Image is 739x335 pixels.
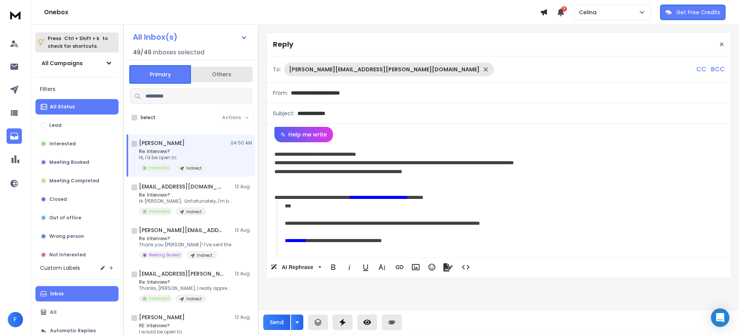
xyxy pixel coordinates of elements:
[441,259,455,275] button: Signature
[139,285,231,291] p: Thanks, [PERSON_NAME], I really appreciate
[133,48,151,57] span: 49 / 49
[263,315,290,330] button: Send
[49,215,81,221] p: Out of office
[289,66,480,73] p: [PERSON_NAME][EMAIL_ADDRESS][PERSON_NAME][DOMAIN_NAME]
[358,259,373,275] button: Underline (Ctrl+U)
[35,173,119,189] button: Meeting Completed
[408,259,423,275] button: Insert Image (Ctrl+P)
[44,8,540,17] h1: Onebox
[269,259,323,275] button: AI Rephrase
[342,259,357,275] button: Italic (Ctrl+I)
[139,279,231,285] p: Re: Interview?
[562,6,567,12] span: 3
[660,5,726,20] button: Get Free Credits
[49,252,86,258] p: Not Interested
[235,183,252,190] p: 12 Aug
[579,8,600,16] p: Celina
[140,114,155,121] label: Select
[48,35,108,50] p: Press to check for shortcuts.
[235,314,252,320] p: 12 Aug
[186,209,202,215] p: Indirect
[392,259,407,275] button: Insert Link (Ctrl+K)
[149,252,180,258] p: Meeting Booked
[139,236,231,242] p: Re: Interview?
[274,127,333,142] button: Help me write
[149,209,169,214] p: Interested
[676,8,720,16] p: Get Free Credits
[280,264,315,271] span: AI Rephrase
[273,89,288,97] p: From:
[696,65,706,74] p: CC
[35,305,119,320] button: All
[49,122,62,128] p: Lead
[273,109,294,117] p: Subject:
[35,210,119,226] button: Out of office
[139,226,224,234] h1: [PERSON_NAME][EMAIL_ADDRESS][DOMAIN_NAME]
[42,59,83,67] h1: All Campaigns
[375,259,389,275] button: More Text
[35,155,119,170] button: Meeting Booked
[191,66,252,83] button: Others
[197,253,212,258] p: Indirect
[711,308,729,327] div: Open Intercom Messenger
[186,165,202,171] p: Indirect
[35,56,119,71] button: All Campaigns
[235,227,252,233] p: 12 Aug
[326,259,341,275] button: Bold (Ctrl+B)
[149,296,169,301] p: Interested
[35,84,119,94] h3: Filters
[49,159,89,165] p: Meeting Booked
[49,196,67,202] p: Closed
[139,270,224,278] h1: [EMAIL_ADDRESS][PERSON_NAME][DOMAIN_NAME]
[35,136,119,152] button: Interested
[8,312,23,327] button: F
[35,229,119,244] button: Wrong person
[35,192,119,207] button: Closed
[139,313,185,321] h1: [PERSON_NAME]
[139,242,231,248] p: Thank you [PERSON_NAME]! I’ve sent the
[139,198,231,204] p: Hi [PERSON_NAME], Unfortunately, I'm booked up
[49,233,84,239] p: Wrong person
[127,29,254,45] button: All Inbox(s)
[50,291,64,297] p: Inbox
[139,183,224,190] h1: [EMAIL_ADDRESS][DOMAIN_NAME]
[139,323,206,329] p: RE: Interview?
[40,264,80,272] h3: Custom Labels
[425,259,439,275] button: Emoticons
[133,33,177,41] h1: All Inbox(s)
[711,65,725,74] p: BCC
[50,104,75,110] p: All Status
[458,259,473,275] button: Code View
[273,39,293,50] p: Reply
[231,140,252,146] p: 04:50 AM
[139,155,206,161] p: Hi, I'd be open to
[50,328,96,334] p: Automatic Replies
[273,66,281,73] p: To:
[50,309,57,315] p: All
[139,148,206,155] p: Re: Interview?
[8,8,23,22] img: logo
[139,192,231,198] p: Re: Interview?
[49,141,76,147] p: Interested
[63,34,100,43] span: Ctrl + Shift + k
[186,296,202,302] p: Indirect
[235,271,252,277] p: 12 Aug
[35,118,119,133] button: Lead
[35,99,119,114] button: All Status
[49,178,99,184] p: Meeting Completed
[139,329,206,335] p: I would be open to
[139,139,185,147] h1: [PERSON_NAME]
[35,247,119,263] button: Not Interested
[149,165,169,171] p: Interested
[129,65,191,84] button: Primary
[153,48,204,57] h3: Inboxes selected
[35,286,119,301] button: Inbox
